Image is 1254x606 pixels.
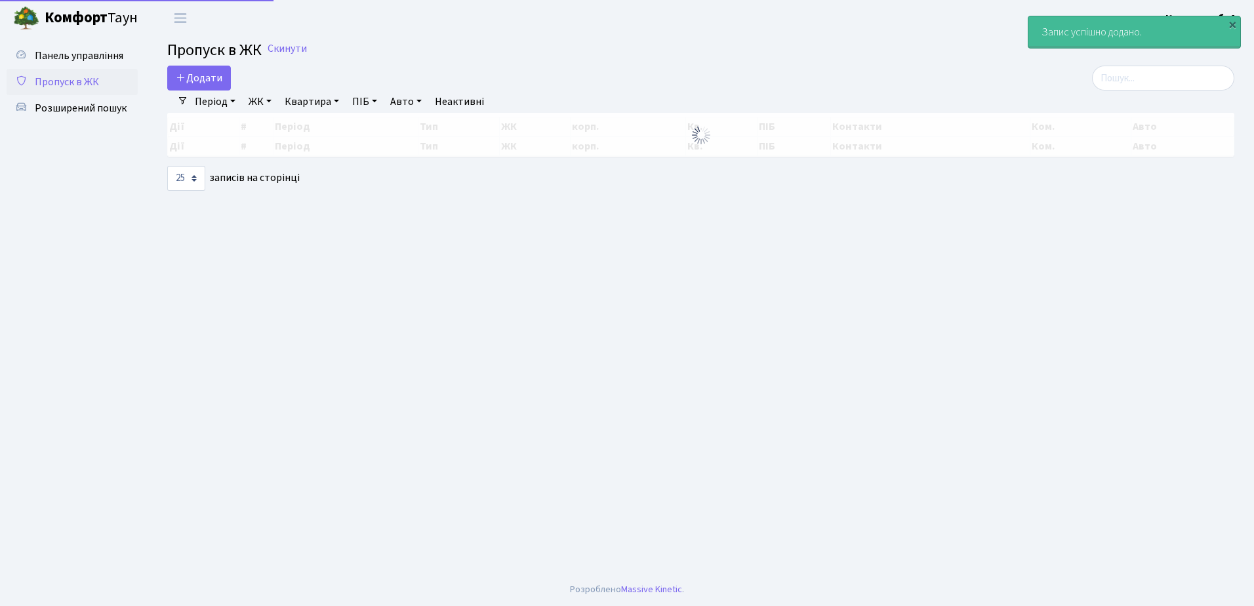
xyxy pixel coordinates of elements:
[176,71,222,85] span: Додати
[570,582,684,597] div: Розроблено .
[1092,66,1234,91] input: Пошук...
[1028,16,1240,48] div: Запис успішно додано.
[1226,18,1239,31] div: ×
[45,7,138,30] span: Таун
[7,95,138,121] a: Розширений пошук
[621,582,682,596] a: Massive Kinetic
[35,75,99,89] span: Пропуск в ЖК
[35,49,123,63] span: Панель управління
[347,91,382,113] a: ПІБ
[167,66,231,91] a: Додати
[430,91,489,113] a: Неактивні
[13,5,39,31] img: logo.png
[45,7,108,28] b: Комфорт
[167,39,262,62] span: Пропуск в ЖК
[385,91,427,113] a: Авто
[1165,11,1238,26] b: Консьєрж б. 4.
[243,91,277,113] a: ЖК
[164,7,197,29] button: Переключити навігацію
[279,91,344,113] a: Квартира
[7,43,138,69] a: Панель управління
[35,101,127,115] span: Розширений пошук
[7,69,138,95] a: Пропуск в ЖК
[167,166,300,191] label: записів на сторінці
[190,91,241,113] a: Період
[167,166,205,191] select: записів на сторінці
[691,125,712,146] img: Обробка...
[268,43,307,55] a: Скинути
[1165,10,1238,26] a: Консьєрж б. 4.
